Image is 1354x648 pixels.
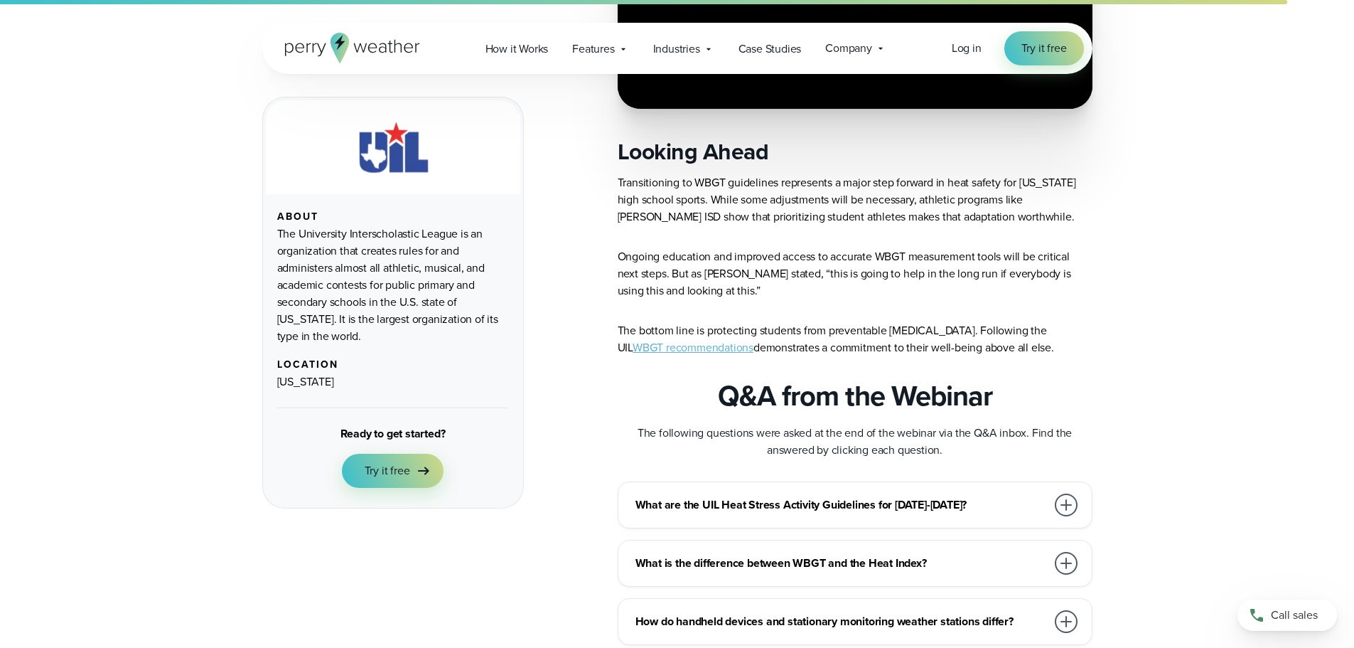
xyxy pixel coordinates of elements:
p: The bottom line is protecting students from preventable [MEDICAL_DATA]. Following the UIL demonst... [618,322,1092,356]
h3: How do handheld devices and stationary monitoring weather stations differ? [635,613,1046,630]
img: UIL.svg [345,117,441,177]
span: Features [572,41,614,58]
span: How it Works [485,41,549,58]
span: Try it free [1021,40,1067,57]
a: Case Studies [726,34,814,63]
p: Ongoing education and improved access to accurate WBGT measurement tools will be critical next st... [618,248,1092,299]
h3: What are the UIL Heat Stress Activity Guidelines for [DATE]-[DATE]? [635,496,1046,514]
div: [US_STATE] [277,373,509,391]
span: Log in [952,40,982,56]
a: WBGT recommendations [633,339,753,356]
a: Call sales [1237,600,1337,631]
div: Location [277,359,509,371]
span: Try it free [365,462,410,479]
div: The University Interscholastic League is an organization that creates rules for and administers a... [277,225,509,345]
h3: What is the difference between WBGT and the Heat Index? [635,555,1046,572]
p: The following questions were asked at the end of the webinar via the Q&A inbox. Find the answered... [618,425,1092,459]
a: How it Works [473,34,561,63]
h2: Looking Ahead [618,137,1092,166]
a: Log in [952,40,982,57]
div: About [277,211,509,223]
span: Company [825,40,872,57]
span: Case Studies [738,41,802,58]
a: Try it free [1004,31,1084,65]
span: Call sales [1271,607,1318,624]
div: Ready to get started? [340,425,446,442]
a: Try it free [342,454,444,488]
p: Transitioning to WBGT guidelines represents a major step forward in heat safety for [US_STATE] hi... [618,174,1092,225]
h2: Q&A from the Webinar [718,379,992,413]
span: Industries [653,41,700,58]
